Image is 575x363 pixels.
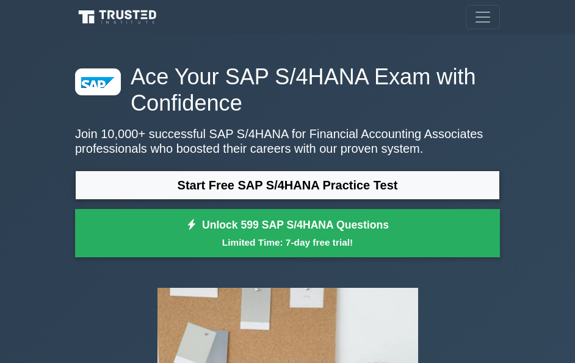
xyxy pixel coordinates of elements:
[75,209,500,258] a: Unlock 599 SAP S/4HANA QuestionsLimited Time: 7-day free trial!
[466,5,500,29] button: Toggle navigation
[75,64,500,117] h1: Ace Your SAP S/4HANA Exam with Confidence
[75,170,500,200] a: Start Free SAP S/4HANA Practice Test
[90,235,485,249] small: Limited Time: 7-day free trial!
[75,127,500,156] p: Join 10,000+ successful SAP S/4HANA for Financial Accounting Associates professionals who boosted...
